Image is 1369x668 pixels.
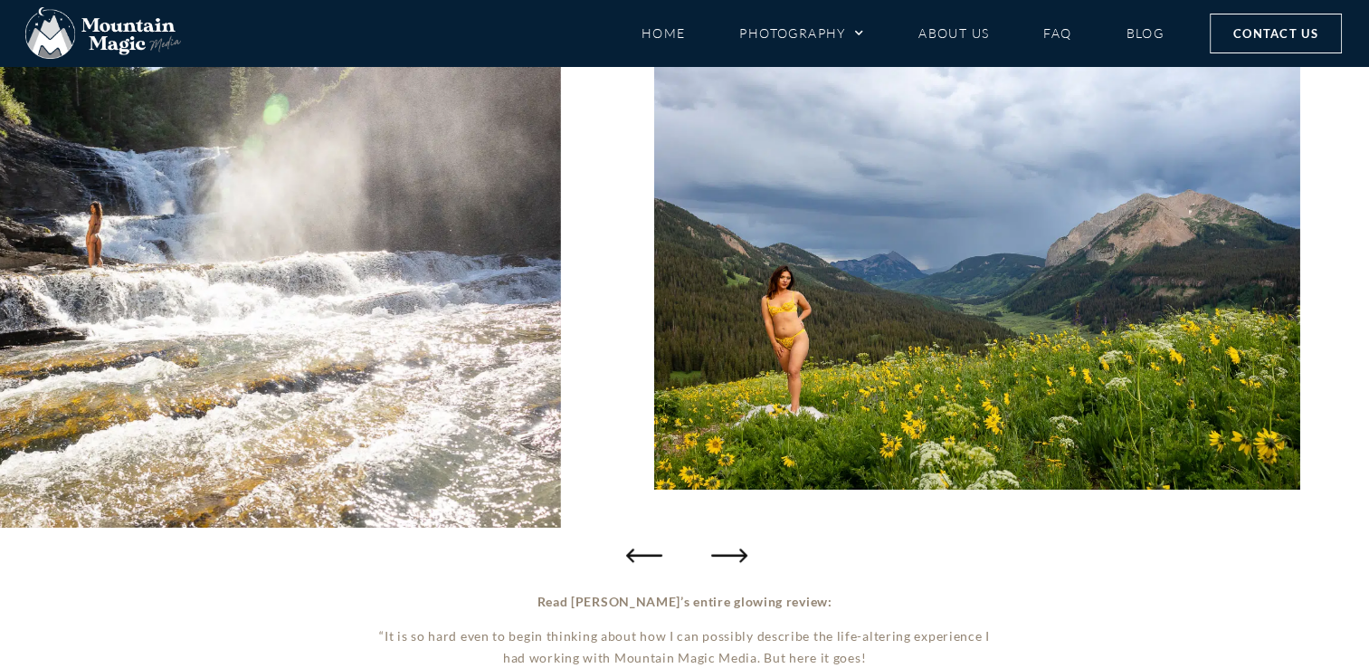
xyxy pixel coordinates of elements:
div: Next slide [708,537,744,573]
a: Home [642,17,686,49]
img: sunflowers boudoir model sunshine wildflowers Crested Butte photographer Gunnison photographers C... [654,59,1300,490]
div: 11 / 20 [654,59,1300,490]
a: About Us [918,17,989,49]
a: Contact Us [1210,14,1342,53]
span: Contact Us [1233,24,1318,43]
div: Previous slide [626,537,662,573]
nav: Menu [642,17,1165,49]
a: Blog [1126,17,1164,49]
a: Photography [739,17,864,49]
img: Mountain Magic Media photography logo Crested Butte Photographer [25,7,181,60]
a: FAQ [1043,17,1071,49]
b: Read [PERSON_NAME]’s entire glowing review: [537,594,832,609]
span: “It is so hard even to begin thinking about how I can possibly describe the life-altering experie... [379,628,989,665]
